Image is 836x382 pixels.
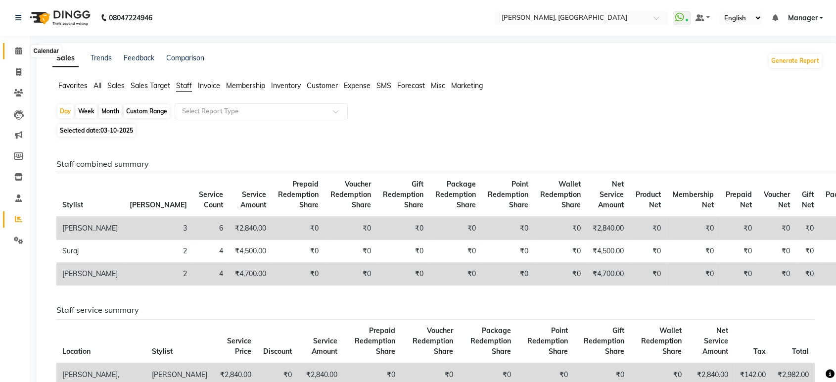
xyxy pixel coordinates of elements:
td: ₹0 [325,263,377,286]
span: Wallet Redemption Share [641,326,681,356]
h6: Staff combined summary [56,159,815,169]
td: [PERSON_NAME] [56,217,124,240]
span: Invoice [198,81,220,90]
td: ₹0 [720,217,758,240]
span: Selected date: [57,124,136,137]
span: SMS [376,81,391,90]
td: 2 [124,263,193,286]
span: Voucher Net [764,190,790,209]
td: ₹0 [667,240,720,263]
td: ₹2,840.00 [229,217,272,240]
a: Trends [91,53,112,62]
td: ₹0 [429,263,482,286]
td: ₹0 [720,240,758,263]
td: ₹0 [377,263,429,286]
td: ₹0 [482,217,534,240]
div: Week [76,104,97,118]
button: Generate Report [769,54,822,68]
td: ₹0 [482,240,534,263]
td: ₹0 [534,217,587,240]
td: ₹0 [325,217,377,240]
div: Month [99,104,122,118]
img: logo [25,4,93,32]
div: Calendar [31,46,61,57]
td: 2 [124,240,193,263]
span: Inventory [271,81,301,90]
td: ₹0 [482,263,534,286]
span: Point Redemption Share [527,326,568,356]
span: Voucher Redemption Share [330,180,371,209]
span: Gift Redemption Share [383,180,423,209]
span: Tax [753,347,766,356]
td: Suraj [56,240,124,263]
span: Prepaid Redemption Share [355,326,395,356]
td: ₹4,700.00 [587,263,630,286]
span: Gift Redemption Share [583,326,624,356]
span: Prepaid Redemption Share [278,180,319,209]
td: ₹0 [272,263,325,286]
td: ₹0 [796,263,820,286]
td: ₹0 [630,240,667,263]
span: Membership [226,81,265,90]
span: Voucher Redemption Share [413,326,453,356]
td: ₹2,840.00 [587,217,630,240]
span: [PERSON_NAME] [130,200,187,209]
span: Total [792,347,809,356]
span: Staff [176,81,192,90]
span: Point Redemption Share [488,180,528,209]
td: ₹4,500.00 [587,240,630,263]
span: Wallet Redemption Share [540,180,581,209]
td: ₹0 [720,263,758,286]
span: All [93,81,101,90]
span: Stylist [62,200,83,209]
span: Expense [344,81,371,90]
td: ₹0 [667,263,720,286]
a: Comparison [166,53,204,62]
td: 3 [124,217,193,240]
td: [PERSON_NAME] [56,263,124,286]
td: ₹0 [667,217,720,240]
span: Marketing [451,81,483,90]
td: ₹4,700.00 [229,263,272,286]
div: Day [57,104,74,118]
td: 4 [193,240,229,263]
td: ₹0 [272,240,325,263]
td: ₹0 [429,240,482,263]
td: ₹0 [534,263,587,286]
a: Feedback [124,53,154,62]
span: Net Service Amount [598,180,624,209]
td: ₹0 [429,217,482,240]
td: ₹0 [325,240,377,263]
span: Membership Net [673,190,714,209]
td: 6 [193,217,229,240]
td: ₹0 [796,240,820,263]
span: Stylist [152,347,173,356]
span: Net Service Amount [702,326,728,356]
span: Location [62,347,91,356]
span: Sales [107,81,125,90]
span: Package Redemption Share [470,326,511,356]
span: 03-10-2025 [100,127,133,134]
span: Prepaid Net [726,190,752,209]
div: Custom Range [124,104,170,118]
td: ₹0 [377,240,429,263]
span: Sales Target [131,81,170,90]
span: Discount [263,347,292,356]
td: ₹4,500.00 [229,240,272,263]
span: Forecast [397,81,425,90]
span: Customer [307,81,338,90]
b: 08047224946 [109,4,152,32]
span: Service Price [227,336,251,356]
td: ₹0 [758,263,796,286]
td: 4 [193,263,229,286]
span: Product Net [636,190,661,209]
td: ₹0 [630,263,667,286]
td: ₹0 [272,217,325,240]
td: ₹0 [534,240,587,263]
span: Service Amount [312,336,337,356]
h6: Staff service summary [56,305,815,315]
span: Manager [788,13,817,23]
td: ₹0 [796,217,820,240]
span: Service Count [199,190,223,209]
td: ₹0 [758,240,796,263]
